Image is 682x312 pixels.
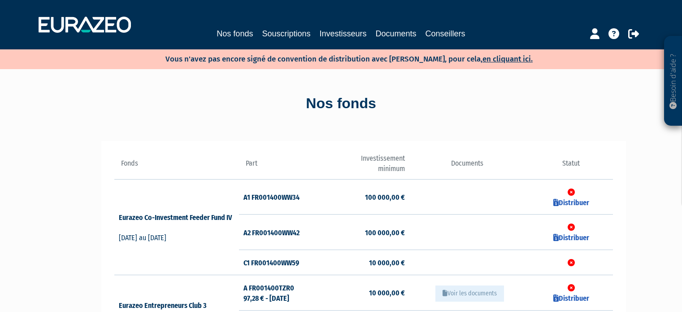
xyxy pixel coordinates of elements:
[322,250,405,275] td: 10 000,00 €
[405,154,530,179] th: Documents
[322,215,405,250] td: 100 000,00 €
[376,27,417,40] a: Documents
[239,215,322,250] td: A2 FR001400WW42
[322,275,405,310] td: 10 000,00 €
[119,301,215,310] a: Eurazeo Entrepreneurs Club 3
[426,27,465,40] a: Conseillers
[239,154,322,179] th: Part
[553,294,589,303] a: Distribuer
[322,154,405,179] th: Investissement minimum
[435,286,504,302] button: Voir les documents
[39,17,131,33] img: 1732889491-logotype_eurazeo_blanc_rvb.png
[239,275,322,310] td: A FR001400TZR0 97,28 € - [DATE]
[553,233,589,242] a: Distribuer
[239,250,322,275] td: C1 FR001400WW59
[139,52,533,65] p: Vous n'avez pas encore signé de convention de distribution avec [PERSON_NAME], pour cela,
[239,179,322,215] td: A1 FR001400WW34
[322,179,405,215] td: 100 000,00 €
[530,154,612,179] th: Statut
[86,93,597,114] div: Nos fonds
[553,198,589,207] a: Distribuer
[114,154,239,179] th: Fonds
[262,27,310,40] a: Souscriptions
[668,41,678,122] p: Besoin d'aide ?
[217,27,253,40] a: Nos fonds
[119,213,232,232] a: Eurazeo Co-Investment Feeder Fund IV
[319,27,366,40] a: Investisseurs
[482,54,533,64] a: en cliquant ici.
[119,233,166,242] span: [DATE] au [DATE]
